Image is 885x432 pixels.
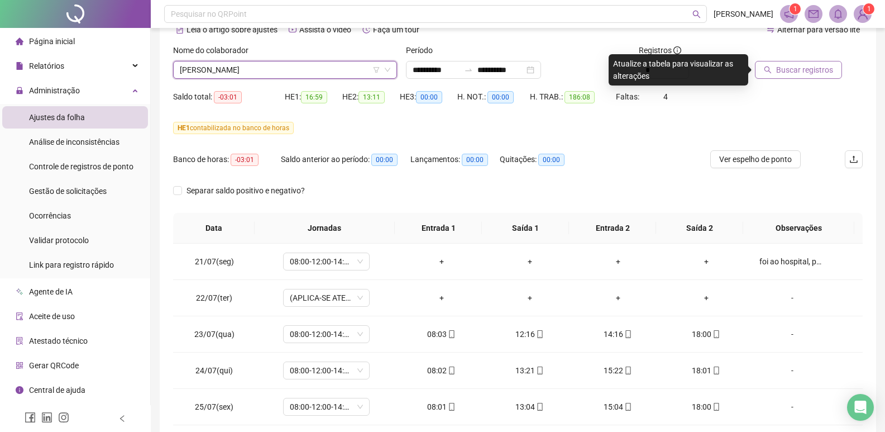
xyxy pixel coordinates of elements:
[173,44,256,56] label: Nome do colaborador
[854,6,871,22] img: 76871
[849,155,858,164] span: upload
[495,401,565,413] div: 13:04
[692,10,701,18] span: search
[535,403,544,411] span: mobile
[793,5,797,13] span: 1
[406,44,440,56] label: Período
[711,330,720,338] span: mobile
[176,26,184,34] span: file-text
[371,154,398,166] span: 00:00
[535,330,544,338] span: mobile
[29,137,119,146] span: Análise de inconsistências
[180,61,390,78] span: SAULO DA SILVA NASCIMENTO
[29,236,89,245] span: Validar protocolo
[16,37,23,45] span: home
[663,92,668,101] span: 4
[182,184,309,197] span: Separar saldo positivo e negativo?
[790,3,801,15] sup: 1
[462,154,488,166] span: 00:00
[833,9,843,19] span: bell
[743,213,854,244] th: Observações
[342,91,400,103] div: HE 2:
[447,330,456,338] span: mobile
[639,44,681,56] span: Registros
[16,386,23,394] span: info-circle
[16,62,23,70] span: file
[583,255,653,268] div: +
[759,292,825,304] div: -
[29,61,64,70] span: Relatórios
[173,213,255,244] th: Data
[457,91,530,103] div: H. NOT.:
[29,37,75,46] span: Página inicial
[867,5,871,13] span: 1
[281,153,410,166] div: Saldo anterior ao período:
[777,25,860,34] span: Alternar para versão lite
[863,3,874,15] sup: Atualize o seu contato no menu Meus Dados
[759,328,825,340] div: -
[447,403,456,411] span: mobile
[784,9,794,19] span: notification
[400,91,457,103] div: HE 3:
[671,364,742,377] div: 18:01
[464,65,473,74] span: to
[195,402,233,411] span: 25/07(sex)
[767,26,774,34] span: swap
[764,66,772,74] span: search
[29,86,80,95] span: Administração
[301,91,327,103] span: 16:59
[406,364,477,377] div: 08:02
[623,403,632,411] span: mobile
[290,398,363,415] span: 08:00-12:00-14:00-18:00
[290,362,363,379] span: 08:00-12:00-14:00-18:00
[776,64,833,76] span: Buscar registros
[58,412,69,423] span: instagram
[29,312,75,321] span: Aceite de uso
[186,25,278,34] span: Leia o artigo sobre ajustes
[29,187,107,196] span: Gestão de solicitações
[29,260,114,269] span: Link para registro rápido
[847,394,874,421] div: Open Intercom Messenger
[29,386,85,395] span: Central de ajuda
[711,403,720,411] span: mobile
[16,362,23,369] span: qrcode
[714,8,773,20] span: [PERSON_NAME]
[609,54,748,86] div: Atualize a tabela para visualizar as alterações
[755,61,842,79] button: Buscar registros
[196,293,232,302] span: 22/07(ter)
[710,150,801,168] button: Ver espelho de ponto
[29,113,85,122] span: Ajustes da folha
[195,366,233,375] span: 24/07(qui)
[482,213,569,244] th: Saída 1
[406,328,477,340] div: 08:03
[358,91,385,103] span: 13:11
[656,213,743,244] th: Saída 2
[759,255,825,268] div: foi ao hospital, porem só foi atendido as 00h22 com isso o atestado só foi do dia 22, ira pagar e...
[616,92,641,101] span: Faltas:
[671,328,742,340] div: 18:00
[752,222,845,234] span: Observações
[671,292,742,304] div: +
[41,412,52,423] span: linkedin
[195,257,234,266] span: 21/07(seg)
[384,67,391,73] span: down
[530,91,616,103] div: H. TRAB.:
[495,255,565,268] div: +
[671,401,742,413] div: 18:00
[719,153,792,165] span: Ver espelho de ponto
[29,211,71,220] span: Ocorrências
[29,162,133,171] span: Controle de registros de ponto
[29,361,79,370] span: Gerar QRCode
[290,326,363,343] span: 08:00-12:00-14:00-18:00
[464,65,473,74] span: swap-right
[623,330,632,338] span: mobile
[178,124,190,132] span: HE 1
[759,364,825,377] div: -
[16,312,23,320] span: audit
[214,91,242,103] span: -03:01
[671,255,742,268] div: +
[495,328,565,340] div: 12:16
[410,153,500,166] div: Lançamentos:
[173,91,285,103] div: Saldo total:
[406,401,477,413] div: 08:01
